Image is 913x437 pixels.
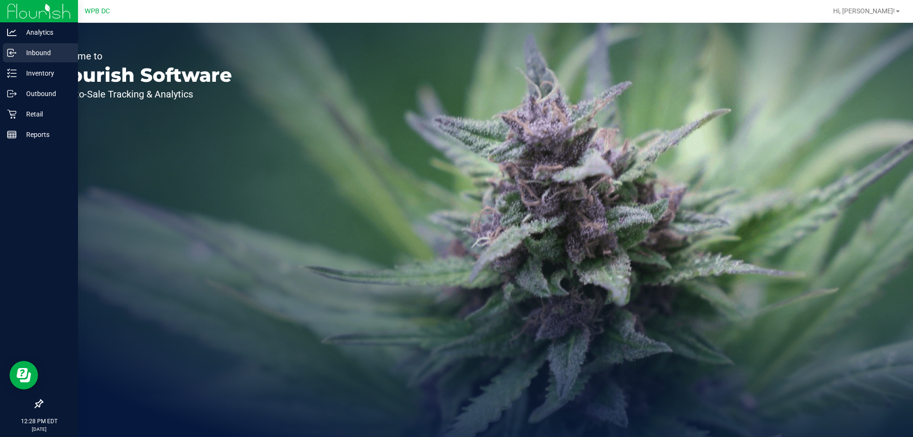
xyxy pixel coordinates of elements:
[7,68,17,78] inline-svg: Inventory
[4,417,74,426] p: 12:28 PM EDT
[51,89,232,99] p: Seed-to-Sale Tracking & Analytics
[17,47,74,58] p: Inbound
[7,109,17,119] inline-svg: Retail
[51,66,232,85] p: Flourish Software
[10,361,38,389] iframe: Resource center
[85,7,110,15] span: WPB DC
[7,48,17,58] inline-svg: Inbound
[17,88,74,99] p: Outbound
[17,108,74,120] p: Retail
[51,51,232,61] p: Welcome to
[17,68,74,79] p: Inventory
[17,27,74,38] p: Analytics
[833,7,895,15] span: Hi, [PERSON_NAME]!
[4,426,74,433] p: [DATE]
[7,130,17,139] inline-svg: Reports
[7,28,17,37] inline-svg: Analytics
[17,129,74,140] p: Reports
[7,89,17,98] inline-svg: Outbound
